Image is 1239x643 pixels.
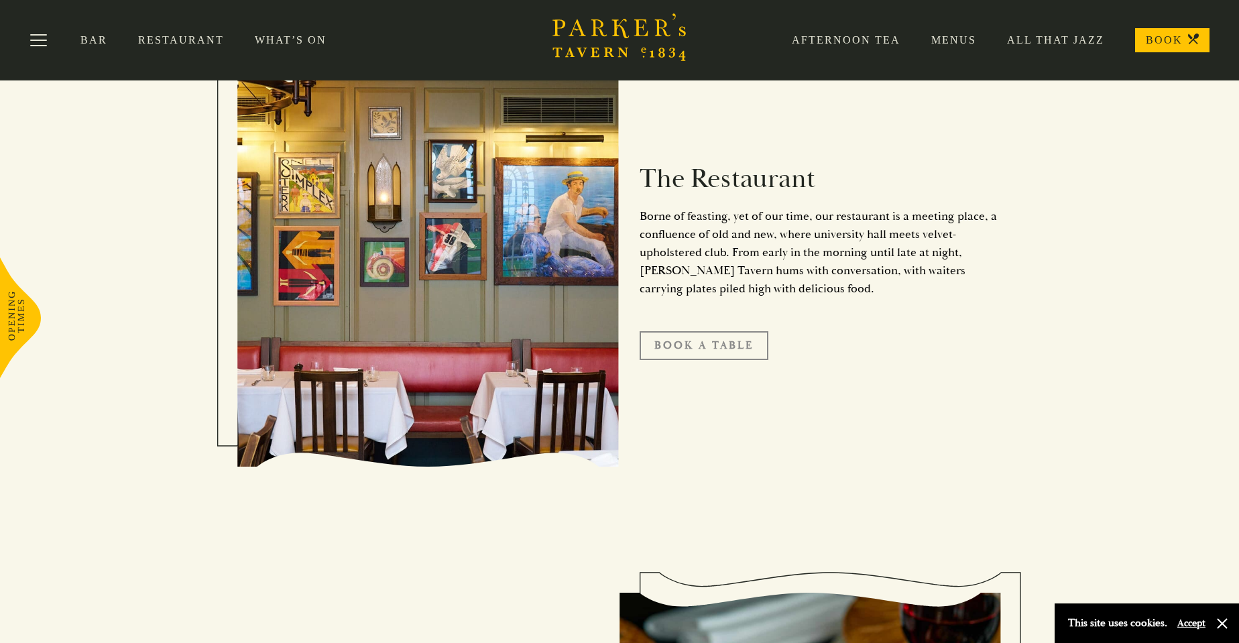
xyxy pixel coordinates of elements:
[1177,617,1205,630] button: Accept
[640,331,768,359] a: Book A Table
[1216,617,1229,630] button: Close and accept
[640,207,1002,298] p: Borne of feasting, yet of our time, our restaurant is a meeting place, a confluence of old and ne...
[640,163,1002,195] h2: The Restaurant
[1068,613,1167,633] p: This site uses cookies.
